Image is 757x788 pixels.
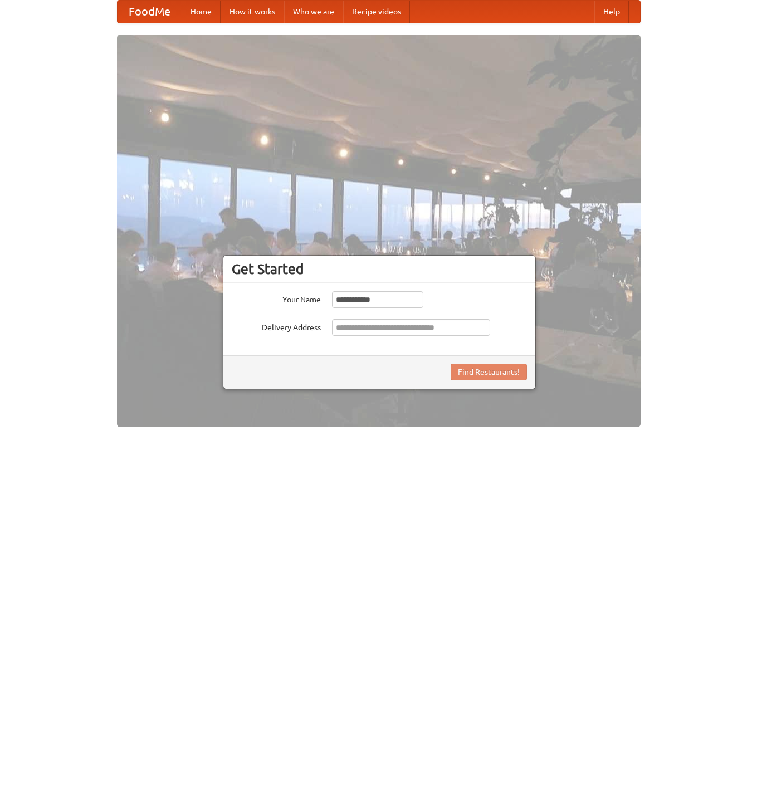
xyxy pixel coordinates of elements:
[118,1,182,23] a: FoodMe
[451,364,527,380] button: Find Restaurants!
[284,1,343,23] a: Who we are
[343,1,410,23] a: Recipe videos
[594,1,629,23] a: Help
[182,1,221,23] a: Home
[221,1,284,23] a: How it works
[232,319,321,333] label: Delivery Address
[232,291,321,305] label: Your Name
[232,261,527,277] h3: Get Started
